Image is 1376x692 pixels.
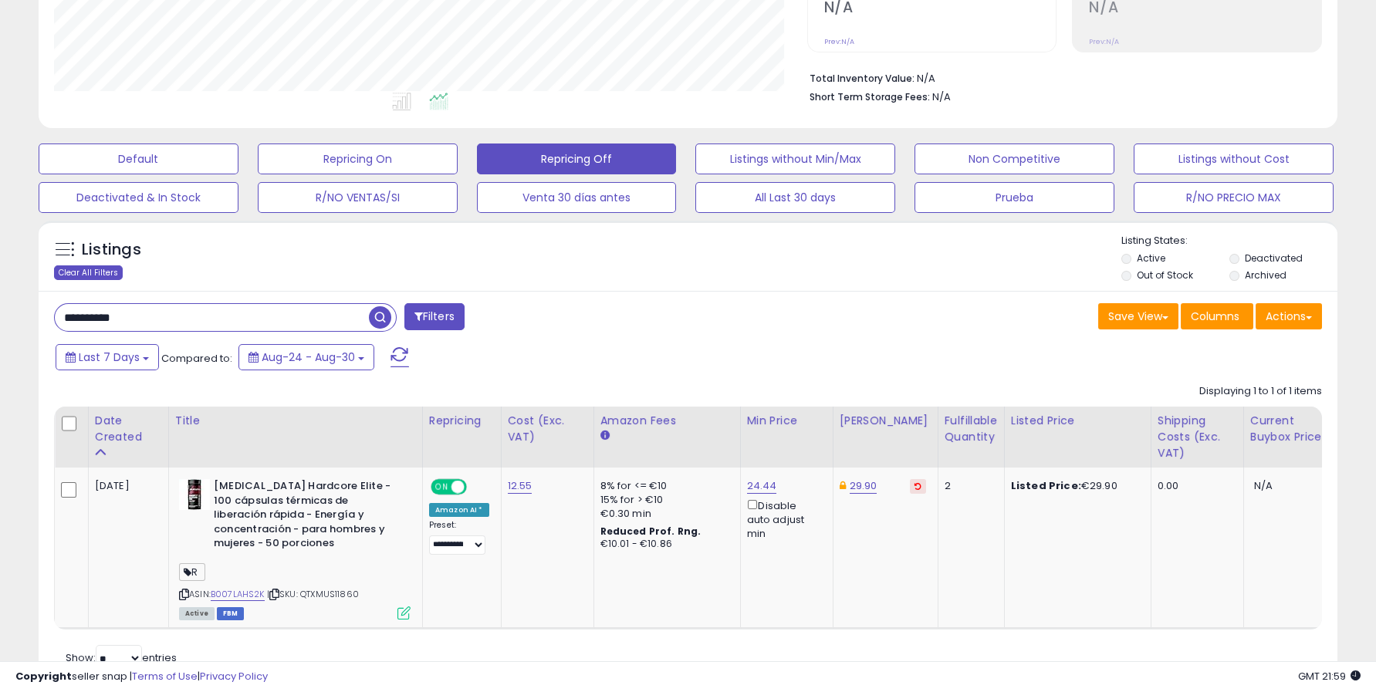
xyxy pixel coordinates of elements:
[429,503,489,517] div: Amazon AI *
[477,143,677,174] button: Repricing Off
[95,413,162,445] div: Date Created
[810,90,930,103] b: Short Term Storage Fees:
[1158,479,1232,493] div: 0.00
[39,143,238,174] button: Default
[600,429,610,443] small: Amazon Fees.
[840,413,931,429] div: [PERSON_NAME]
[1254,478,1273,493] span: N/A
[267,588,359,600] span: | SKU: QTXMUS11860
[465,481,489,494] span: OFF
[1121,234,1337,248] p: Listing States:
[429,520,489,554] div: Preset:
[840,481,846,491] i: This overrides the store level Dynamic Max Price for this listing
[1011,413,1144,429] div: Listed Price
[15,669,72,684] strong: Copyright
[508,413,587,445] div: Cost (Exc. VAT)
[179,590,189,599] i: Click to copy
[600,413,734,429] div: Amazon Fees
[1098,303,1178,329] button: Save View
[1089,37,1119,46] small: Prev: N/A
[600,538,729,551] div: €10.01 - €10.86
[747,413,827,429] div: Min Price
[39,182,238,213] button: Deactivated & In Stock
[269,590,279,599] i: Click to copy
[1256,303,1322,329] button: Actions
[179,479,210,510] img: 41ImWvGKBuL._SL40_.jpg
[1134,143,1334,174] button: Listings without Cost
[1137,268,1193,282] label: Out of Stock
[600,507,729,521] div: €0.30 min
[262,349,355,365] span: Aug-24 - Aug-30
[1134,182,1334,213] button: R/NO PRECIO MAX
[810,68,1310,86] li: N/A
[1191,309,1239,324] span: Columns
[850,478,877,494] a: 29.90
[56,344,159,370] button: Last 7 Days
[1181,303,1253,329] button: Columns
[214,479,401,555] b: [MEDICAL_DATA] Hardcore Elite - 100 cápsulas térmicas de liberación rápida - Energía y concentrac...
[945,413,998,445] div: Fulfillable Quantity
[915,143,1114,174] button: Non Competitive
[747,497,821,541] div: Disable auto adjust min
[810,72,915,85] b: Total Inventory Value:
[211,588,265,601] a: B007LAHS2K
[477,182,677,213] button: Venta 30 días antes
[600,525,702,538] b: Reduced Prof. Rng.
[258,143,458,174] button: Repricing On
[1011,478,1081,493] b: Listed Price:
[175,413,416,429] div: Title
[1298,669,1361,684] span: 2025-09-7 21:59 GMT
[132,669,198,684] a: Terms of Use
[404,303,465,330] button: Filters
[915,182,1114,213] button: Prueba
[66,650,177,665] span: Show: entries
[600,493,729,507] div: 15% for > €10
[1245,251,1303,265] label: Deactivated
[258,182,458,213] button: R/NO VENTAS/SI
[600,479,729,493] div: 8% for <= €10
[429,413,495,429] div: Repricing
[932,89,951,104] span: N/A
[824,37,854,46] small: Prev: N/A
[695,143,895,174] button: Listings without Min/Max
[508,478,532,494] a: 12.55
[1158,413,1237,461] div: Shipping Costs (Exc. VAT)
[945,479,992,493] div: 2
[15,670,268,684] div: seller snap | |
[200,669,268,684] a: Privacy Policy
[432,481,451,494] span: ON
[1199,384,1322,399] div: Displaying 1 to 1 of 1 items
[747,478,777,494] a: 24.44
[82,239,141,261] h5: Listings
[238,344,374,370] button: Aug-24 - Aug-30
[161,351,232,366] span: Compared to:
[179,479,411,618] div: ASIN:
[79,349,140,365] span: Last 7 Days
[1245,268,1286,282] label: Archived
[1011,479,1139,493] div: €29.90
[179,563,205,581] span: R
[695,182,895,213] button: All Last 30 days
[217,607,245,620] span: FBM
[179,607,215,620] span: All listings currently available for purchase on Amazon
[54,265,123,280] div: Clear All Filters
[1250,413,1330,445] div: Current Buybox Price
[915,482,921,490] i: Revert to store-level Dynamic Max Price
[95,479,157,493] div: [DATE]
[1137,251,1165,265] label: Active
